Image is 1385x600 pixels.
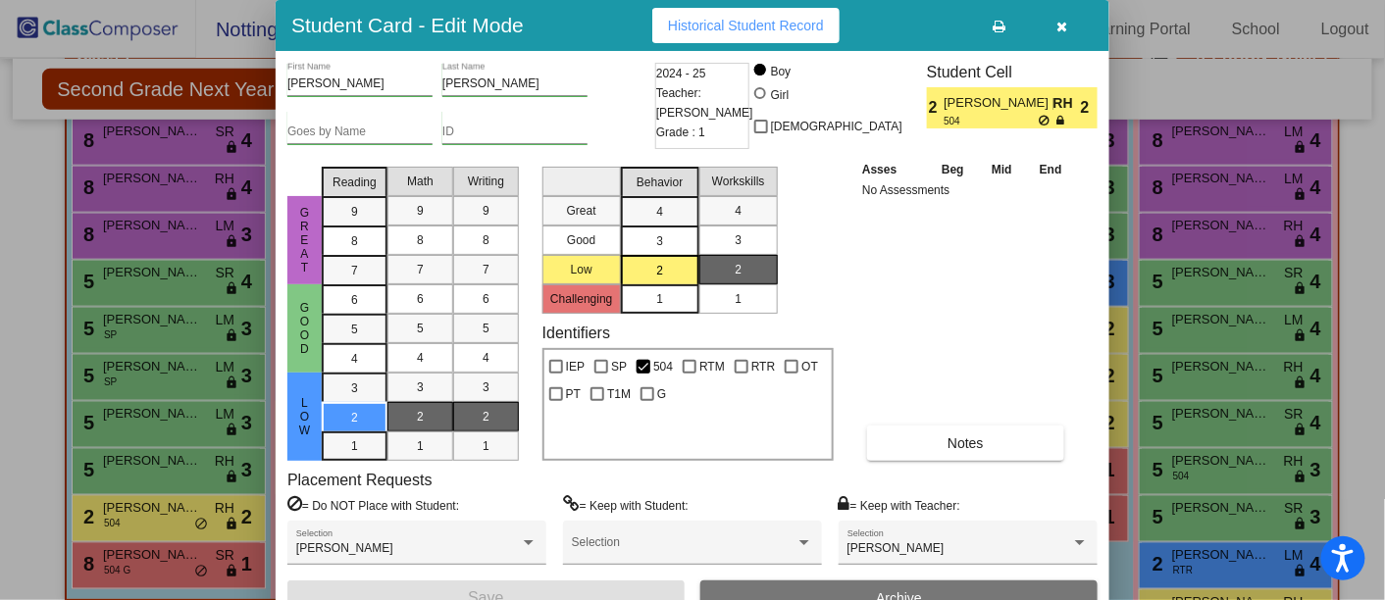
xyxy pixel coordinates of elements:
span: 4 [351,350,358,368]
span: 6 [483,290,489,308]
span: Reading [333,174,377,191]
span: 7 [483,261,489,278]
span: 9 [351,203,358,221]
span: 2024 - 25 [656,64,706,83]
span: 5 [483,320,489,337]
span: 2 [735,261,742,278]
span: Teacher: [PERSON_NAME] [656,83,753,123]
span: Behavior [637,174,683,191]
span: Historical Student Record [668,18,824,33]
th: Asses [857,159,928,180]
span: 8 [417,231,424,249]
span: Workskills [712,173,765,190]
span: RTM [699,355,725,378]
span: 1 [656,290,663,308]
span: 3 [351,379,358,397]
th: Beg [928,159,979,180]
span: 1 [417,437,424,455]
span: 4 [656,203,663,221]
span: 2 [927,96,944,120]
span: 8 [351,232,358,250]
span: 6 [351,291,358,309]
span: 5 [417,320,424,337]
button: Notes [867,425,1064,461]
th: End [1026,159,1077,180]
span: 1 [735,290,742,308]
h3: Student Cell [927,63,1098,81]
span: 3 [483,378,489,396]
span: 4 [735,202,742,220]
span: SP [611,355,627,378]
label: Placement Requests [287,471,433,489]
span: 2 [1081,96,1098,120]
label: = Do NOT Place with Student: [287,495,459,515]
span: [PERSON_NAME] [PERSON_NAME] [944,93,1052,114]
span: 8 [483,231,489,249]
span: Low [296,396,314,437]
div: Boy [770,63,792,80]
span: 3 [735,231,742,249]
span: 2 [351,409,358,426]
span: Good [296,301,314,356]
span: Writing [468,173,504,190]
span: T1M [607,382,631,406]
span: RTR [751,355,775,378]
span: 2 [656,262,663,279]
span: 504 [653,355,673,378]
span: 2 [417,408,424,425]
span: 6 [417,290,424,308]
span: Notes [948,435,984,451]
span: 3 [417,378,424,396]
span: RH [1053,93,1081,114]
span: PT [566,382,581,406]
span: Math [407,173,434,190]
span: G [657,382,666,406]
span: 2 [483,408,489,425]
label: Identifiers [542,324,610,342]
span: 3 [656,232,663,250]
span: [PERSON_NAME] [296,541,393,555]
button: Historical Student Record [652,8,840,43]
span: 4 [483,349,489,367]
span: 9 [483,202,489,220]
span: 5 [351,321,358,338]
span: IEP [566,355,585,378]
span: 9 [417,202,424,220]
span: [PERSON_NAME] [847,541,945,555]
input: goes by name [287,125,433,139]
span: Grade : 1 [656,123,705,142]
label: = Keep with Student: [563,495,689,515]
span: 1 [351,437,358,455]
span: 7 [417,261,424,278]
span: 1 [483,437,489,455]
label: = Keep with Teacher: [839,495,960,515]
span: OT [801,355,818,378]
div: Girl [770,86,790,104]
span: 4 [417,349,424,367]
td: No Assessments [857,180,1076,200]
th: Mid [978,159,1025,180]
span: 504 [944,114,1039,128]
span: [DEMOGRAPHIC_DATA] [771,115,902,138]
span: 7 [351,262,358,279]
h3: Student Card - Edit Mode [291,13,524,37]
span: Great [296,206,314,275]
